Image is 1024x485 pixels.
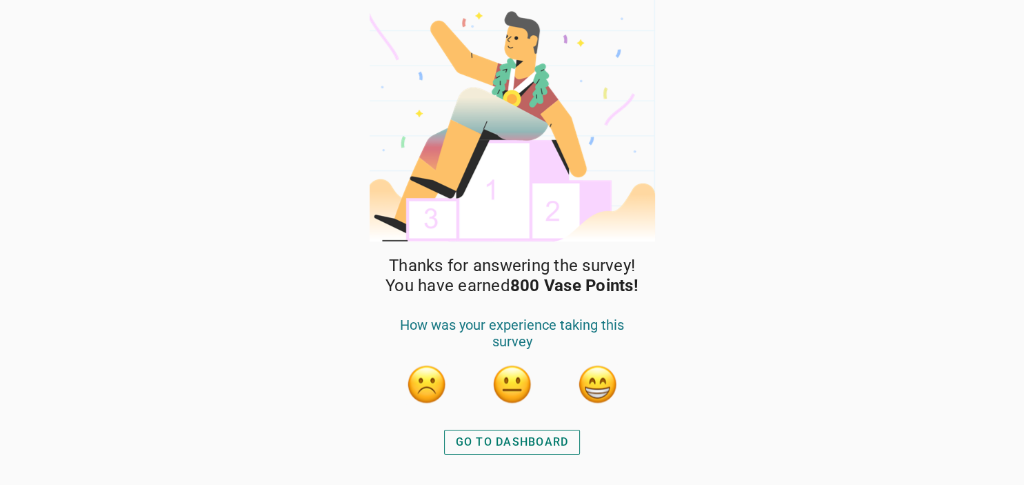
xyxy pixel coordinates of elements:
div: How was your experience taking this survey [384,317,641,364]
strong: 800 Vase Points! [510,276,639,295]
button: GO TO DASHBOARD [444,430,581,455]
span: Thanks for answering the survey! [389,256,635,276]
div: GO TO DASHBOARD [456,434,569,451]
span: You have earned [385,276,639,296]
